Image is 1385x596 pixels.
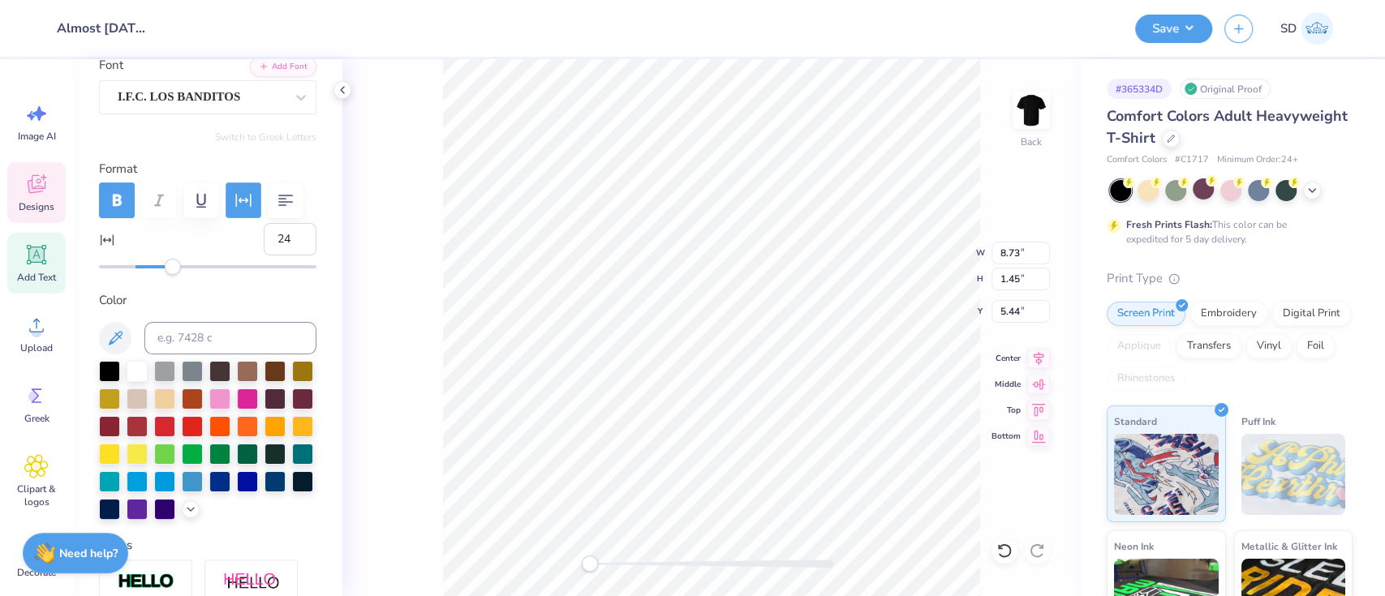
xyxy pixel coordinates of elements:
div: Transfers [1176,334,1241,358]
span: Minimum Order: 24 + [1217,153,1298,167]
input: Untitled Design [45,12,164,45]
div: # 365334D [1107,79,1172,99]
button: Add Font [250,56,316,77]
span: Middle [991,378,1021,391]
img: Sparsh Drolia [1301,12,1333,45]
span: Neon Ink [1114,538,1154,555]
img: Back [1015,94,1047,126]
div: Digital Print [1272,302,1351,326]
div: Accessibility label [165,259,181,275]
button: Switch to Greek Letters [215,131,316,144]
span: Top [991,404,1021,417]
label: Color [99,291,316,310]
span: Puff Ink [1241,413,1275,430]
span: Center [991,352,1021,365]
div: Embroidery [1190,302,1267,326]
a: SD [1273,12,1340,45]
img: Shadow [223,572,280,592]
div: Back [1021,135,1042,149]
span: Decorate [17,566,56,579]
span: Metallic & Glitter Ink [1241,538,1337,555]
img: Stroke [118,572,174,591]
span: Comfort Colors [1107,153,1167,167]
div: Vinyl [1246,334,1292,358]
strong: Need help? [59,546,118,561]
div: Print Type [1107,269,1353,288]
div: Accessibility label [582,555,598,572]
span: Standard [1114,413,1157,430]
span: Designs [19,200,54,213]
span: Greek [24,412,49,425]
span: Add Text [17,271,56,284]
span: Bottom [991,430,1021,443]
div: Screen Print [1107,302,1185,326]
div: Original Proof [1180,79,1271,99]
div: Applique [1107,334,1172,358]
label: Format [99,160,316,178]
img: Puff Ink [1241,434,1346,515]
button: Save [1135,15,1212,43]
span: SD [1280,19,1297,38]
img: Standard [1114,434,1219,515]
div: Rhinestones [1107,367,1185,391]
span: Clipart & logos [10,482,63,508]
span: # C1717 [1175,153,1209,167]
span: Upload [20,341,53,354]
div: This color can be expedited for 5 day delivery. [1126,217,1326,247]
input: e.g. 7428 c [144,322,316,354]
span: Image AI [18,130,56,143]
span: Comfort Colors Adult Heavyweight T-Shirt [1107,106,1348,148]
label: Font [99,56,123,75]
div: Foil [1297,334,1335,358]
strong: Fresh Prints Flash: [1126,218,1212,231]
